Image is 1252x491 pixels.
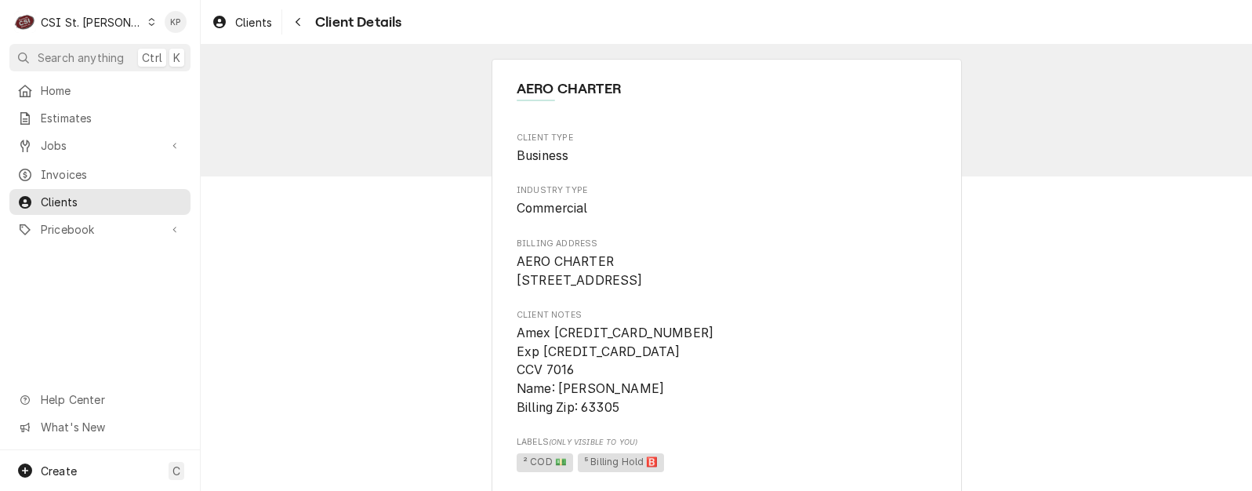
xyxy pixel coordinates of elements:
[517,132,936,165] div: Client Type
[235,14,272,31] span: Clients
[517,238,936,250] span: Billing Address
[517,436,936,449] span: Labels
[517,199,936,218] span: Industry Type
[41,391,181,408] span: Help Center
[41,166,183,183] span: Invoices
[9,78,191,104] a: Home
[9,387,191,413] a: Go to Help Center
[517,78,936,112] div: Client Information
[517,324,936,416] span: Client Notes
[41,464,77,478] span: Create
[517,148,568,163] span: Business
[9,162,191,187] a: Invoices
[41,221,159,238] span: Pricebook
[517,253,936,289] span: Billing Address
[9,133,191,158] a: Go to Jobs
[38,49,124,66] span: Search anything
[41,14,143,31] div: CSI St. [PERSON_NAME]
[172,463,180,479] span: C
[205,9,278,35] a: Clients
[285,9,310,35] button: Navigate back
[549,438,637,446] span: (Only Visible to You)
[517,147,936,165] span: Client Type
[165,11,187,33] div: Kym Parson's Avatar
[9,189,191,215] a: Clients
[517,309,936,322] span: Client Notes
[142,49,162,66] span: Ctrl
[165,11,187,33] div: KP
[41,419,181,435] span: What's New
[517,238,936,290] div: Billing Address
[517,453,573,472] span: ² COD 💵
[310,12,401,33] span: Client Details
[14,11,36,33] div: CSI St. Louis's Avatar
[14,11,36,33] div: C
[9,44,191,71] button: Search anythingCtrlK
[9,216,191,242] a: Go to Pricebook
[517,326,713,415] span: Amex [CREDIT_CARD_NUMBER] Exp [CREDIT_CARD_DATA] CCV 7016 Name: [PERSON_NAME] Billing Zip: 63305
[9,414,191,440] a: Go to What's New
[517,184,936,197] span: Industry Type
[9,105,191,131] a: Estimates
[578,453,665,472] span: ⁵ Billing Hold 🅱️
[517,309,936,417] div: Client Notes
[41,110,183,126] span: Estimates
[517,254,643,288] span: AERO CHARTER [STREET_ADDRESS]
[517,451,936,475] span: [object Object]
[517,132,936,144] span: Client Type
[41,82,183,99] span: Home
[517,184,936,218] div: Industry Type
[41,137,159,154] span: Jobs
[517,201,588,216] span: Commercial
[173,49,180,66] span: K
[41,194,183,210] span: Clients
[517,436,936,475] div: [object Object]
[517,78,936,100] span: Name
